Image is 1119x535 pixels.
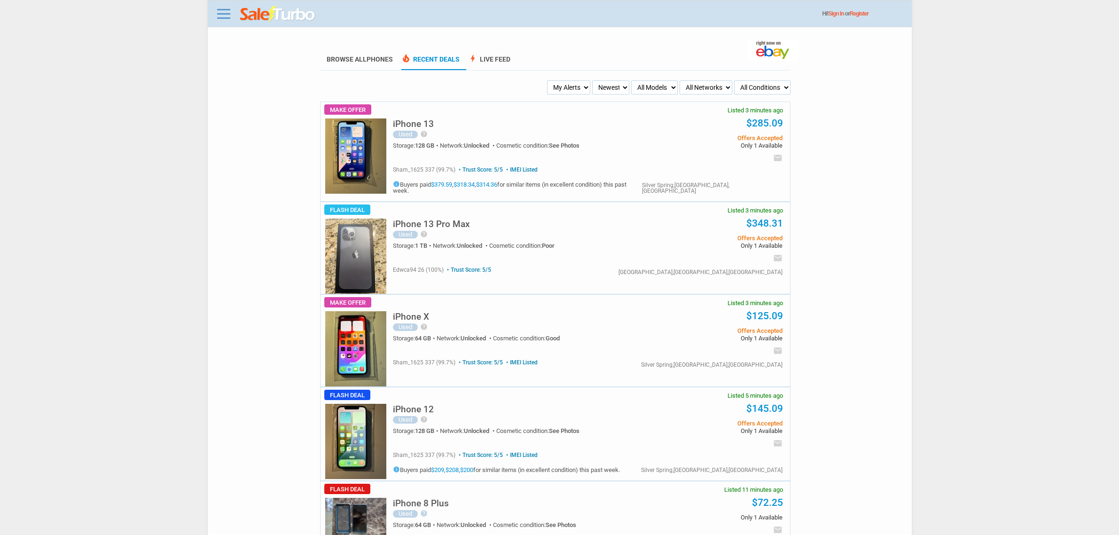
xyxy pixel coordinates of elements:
span: Unlocked [461,521,486,528]
span: Listed 3 minutes ago [728,207,783,213]
i: email [773,253,783,263]
span: Only 1 Available [641,428,782,434]
span: See Photos [549,427,579,434]
span: bolt [468,54,477,63]
i: help [420,416,428,423]
span: sham_1625 337 (99.7%) [393,452,455,458]
span: sham_1625 337 (99.7%) [393,166,455,173]
span: Flash Deal [324,205,370,215]
span: See Photos [546,521,576,528]
a: $125.09 [746,310,783,322]
a: $348.31 [746,218,783,229]
span: Phones [367,55,393,63]
div: Storage: [393,142,440,149]
div: Silver Spring,[GEOGRAPHIC_DATA],[GEOGRAPHIC_DATA] [641,362,783,368]
span: Unlocked [461,335,486,342]
span: Only 1 Available [641,243,782,249]
span: Listed 5 minutes ago [728,393,783,399]
img: s-l225.jpg [325,219,386,294]
div: Storage: [393,428,440,434]
span: Trust Score: 5/5 [457,359,503,366]
h5: iPhone 8 Plus [393,499,449,508]
span: local_fire_department [401,54,411,63]
a: $145.09 [746,403,783,414]
div: Network: [440,428,496,434]
span: Make Offer [324,297,371,307]
a: iPhone 13 [393,121,434,128]
a: iPhone 12 [393,407,434,414]
img: s-l225.jpg [325,404,386,479]
span: Unlocked [464,142,489,149]
span: Trust Score: 5/5 [457,452,503,458]
i: email [773,153,783,163]
span: Only 1 Available [641,142,782,149]
span: Offers Accepted [641,135,782,141]
a: $318.34 [454,181,475,188]
span: Trust Score: 5/5 [445,267,491,273]
span: IMEI Listed [504,452,538,458]
span: Unlocked [457,242,482,249]
span: See Photos [549,142,579,149]
a: $72.25 [752,497,783,508]
div: Used [393,510,418,518]
div: [GEOGRAPHIC_DATA],[GEOGRAPHIC_DATA],[GEOGRAPHIC_DATA] [618,269,783,275]
h5: Buyers paid , , for similar items (in excellent condition) this past week. [393,466,620,473]
div: Network: [440,142,496,149]
div: Cosmetic condition: [493,335,560,341]
span: Trust Score: 5/5 [457,166,503,173]
div: Cosmetic condition: [496,428,579,434]
span: Unlocked [464,427,489,434]
a: iPhone 13 Pro Max [393,221,470,228]
span: Only 1 Available [641,514,782,520]
span: or [845,10,869,17]
span: Listed 11 minutes ago [724,487,783,493]
a: $209 [431,466,444,473]
h5: iPhone 12 [393,405,434,414]
div: Silver Spring,[GEOGRAPHIC_DATA],[GEOGRAPHIC_DATA] [641,467,783,473]
span: Offers Accepted [641,420,782,426]
span: Flash Deal [324,484,370,494]
span: edwca94 26 (100%) [393,267,444,273]
div: Cosmetic condition: [496,142,579,149]
span: 64 GB [415,521,431,528]
span: Make Offer [324,104,371,115]
div: Used [393,231,418,238]
span: Only 1 Available [641,335,782,341]
span: sham_1625 337 (99.7%) [393,359,455,366]
div: Cosmetic condition: [493,522,576,528]
a: iPhone 8 Plus [393,501,449,508]
a: Browse AllPhones [327,55,393,63]
span: 64 GB [415,335,431,342]
div: Storage: [393,522,437,528]
a: Register [850,10,869,17]
div: Storage: [393,335,437,341]
a: $285.09 [746,118,783,129]
a: local_fire_departmentRecent Deals [401,55,460,70]
i: email [773,439,783,448]
img: s-l225.jpg [325,118,386,194]
span: IMEI Listed [504,166,538,173]
span: Hi! [822,10,829,17]
span: Listed 3 minutes ago [728,107,783,113]
div: Network: [437,522,493,528]
h5: iPhone 13 Pro Max [393,220,470,228]
span: 128 GB [415,427,434,434]
i: help [420,510,428,517]
h5: iPhone X [393,312,429,321]
i: info [393,181,400,188]
span: Flash Deal [324,390,370,400]
i: help [420,130,428,138]
span: 128 GB [415,142,434,149]
a: boltLive Feed [468,55,510,70]
span: Offers Accepted [641,328,782,334]
i: email [773,525,783,535]
span: 1 TB [415,242,427,249]
div: Used [393,131,418,138]
h5: iPhone 13 [393,119,434,128]
div: Used [393,323,418,331]
div: Used [393,416,418,424]
span: IMEI Listed [504,359,538,366]
div: Silver Spring,[GEOGRAPHIC_DATA],[GEOGRAPHIC_DATA] [642,182,783,194]
a: $208 [446,466,459,473]
span: Good [546,335,560,342]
